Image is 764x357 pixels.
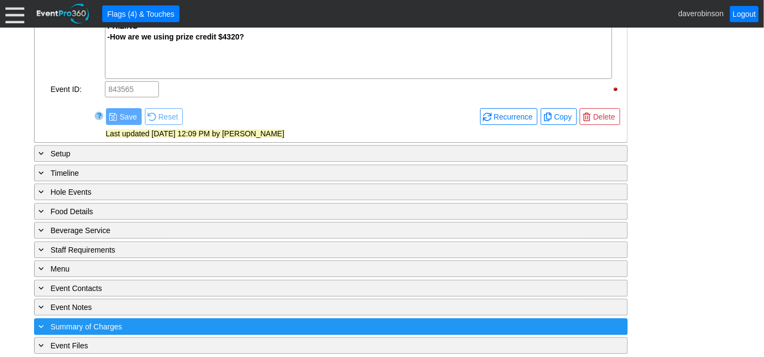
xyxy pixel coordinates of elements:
[51,284,102,293] span: Event Contacts
[51,188,91,196] span: Hole Events
[105,9,176,19] span: Flags (4) & Touches
[37,205,581,217] div: Food Details
[37,262,581,275] div: Menu
[552,111,574,122] span: Copy
[678,9,723,17] span: daverobinson
[483,111,535,122] span: Recurrence
[37,282,581,294] div: Event Contacts
[51,303,92,312] span: Event Notes
[117,111,139,122] span: Save
[51,226,111,235] span: Beverage Service
[51,341,88,350] span: Event Files
[105,8,176,19] span: Flags (4) & Touches
[51,265,70,273] span: Menu
[5,4,24,23] div: Menu: Click or 'Crtl+M' to toggle menu open/close
[109,111,139,122] span: Save
[37,224,581,236] div: Beverage Service
[51,149,71,158] span: Setup
[156,111,181,122] span: Reset
[491,111,535,122] span: Recurrence
[37,167,581,179] div: Timeline
[543,111,574,122] span: Copy
[591,111,617,122] span: Delete
[37,339,581,352] div: Event Files
[51,207,94,216] span: Food Details
[37,147,581,160] div: Setup
[35,2,91,26] img: EventPro360
[50,80,104,98] div: Event ID:
[37,301,581,313] div: Event Notes
[106,129,284,138] span: Last updated [DATE] 12:09 PM by [PERSON_NAME]
[51,246,116,254] span: Staff Requirements
[148,111,181,122] span: Reset
[612,85,622,93] div: Hide Event ID when printing; click to show Event ID when printing.
[108,32,244,41] span: -How are we using prize credit $4320?
[37,320,581,333] div: Summary of Charges
[582,111,617,122] span: Delete
[51,169,79,177] span: Timeline
[108,22,138,30] span: PRIZING
[37,186,581,198] div: Hole Events
[730,6,759,22] a: Logout
[51,322,122,331] span: Summary of Charges
[37,243,581,256] div: Staff Requirements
